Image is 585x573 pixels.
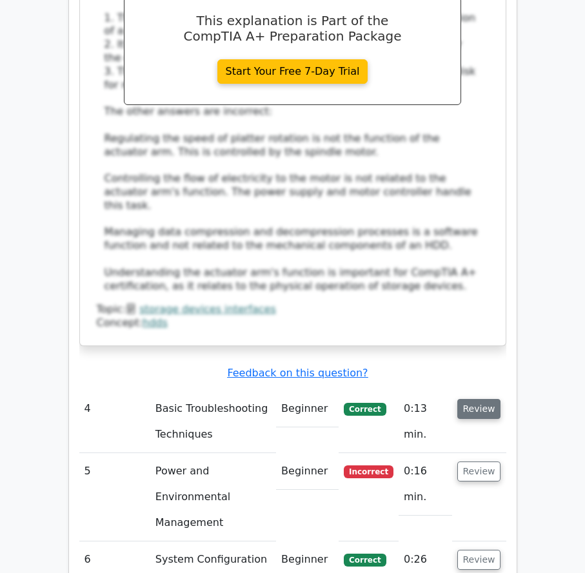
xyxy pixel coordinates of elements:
[79,391,150,453] td: 4
[457,461,501,481] button: Review
[79,453,150,541] td: 5
[344,554,386,567] span: Correct
[399,453,452,516] td: 0:16 min.
[97,303,489,316] div: Topic:
[457,399,501,419] button: Review
[97,316,489,330] div: Concept:
[150,391,276,453] td: Basic Troubleshooting Techniques
[457,550,501,570] button: Review
[399,391,452,453] td: 0:13 min.
[344,465,393,478] span: Incorrect
[344,403,386,416] span: Correct
[139,303,276,315] a: storage devices interfaces
[276,453,339,490] td: Beginner
[227,367,368,379] a: Feedback on this question?
[276,391,339,427] td: Beginner
[217,59,368,84] a: Start Your Free 7-Day Trial
[143,316,168,329] a: hdds
[150,453,276,541] td: Power and Environmental Management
